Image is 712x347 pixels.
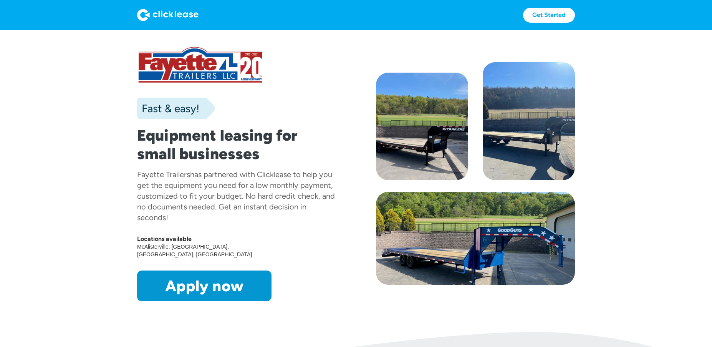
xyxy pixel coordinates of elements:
div: Fayette Trailers [137,170,190,179]
div: has partnered with Clicklease to help you get the equipment you need for a low monthly payment, c... [137,170,335,222]
div: Locations available [137,235,336,243]
img: Logo [137,9,199,21]
a: Apply now [137,271,272,301]
div: McAlisterville, [GEOGRAPHIC_DATA] [137,243,230,251]
h1: Equipment leasing for small businesses [137,126,336,163]
div: Fast & easy! [137,101,199,116]
a: Get Started [523,8,575,23]
div: [GEOGRAPHIC_DATA], [GEOGRAPHIC_DATA] [137,251,253,258]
